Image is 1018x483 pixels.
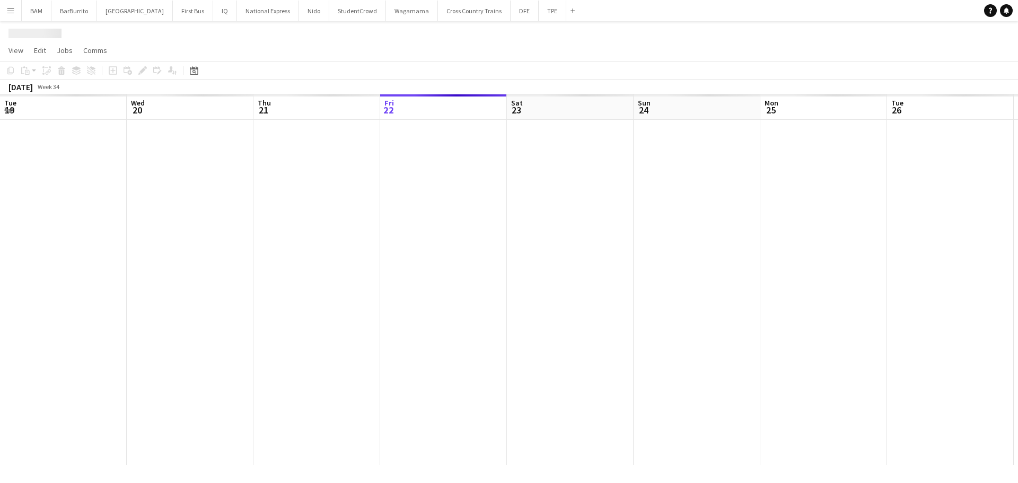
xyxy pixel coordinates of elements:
span: Jobs [57,46,73,55]
span: 22 [383,104,394,116]
span: 25 [763,104,778,116]
span: 21 [256,104,271,116]
button: Nido [299,1,329,21]
button: BarBurrito [51,1,97,21]
a: Edit [30,43,50,57]
button: Cross Country Trains [438,1,511,21]
button: DFE [511,1,539,21]
a: Jobs [52,43,77,57]
button: National Express [237,1,299,21]
span: Comms [83,46,107,55]
span: Sat [511,98,523,108]
span: 23 [510,104,523,116]
span: View [8,46,23,55]
span: Wed [131,98,145,108]
a: View [4,43,28,57]
span: Mon [765,98,778,108]
button: StudentCrowd [329,1,386,21]
span: 24 [636,104,651,116]
span: Thu [258,98,271,108]
button: IQ [213,1,237,21]
div: [DATE] [8,82,33,92]
button: First Bus [173,1,213,21]
span: Week 34 [35,83,62,91]
span: Tue [4,98,16,108]
button: TPE [539,1,566,21]
span: Edit [34,46,46,55]
span: Sun [638,98,651,108]
button: BAM [22,1,51,21]
span: Tue [891,98,903,108]
button: [GEOGRAPHIC_DATA] [97,1,173,21]
span: Fri [384,98,394,108]
a: Comms [79,43,111,57]
button: Wagamama [386,1,438,21]
span: 20 [129,104,145,116]
span: 26 [890,104,903,116]
span: 19 [3,104,16,116]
